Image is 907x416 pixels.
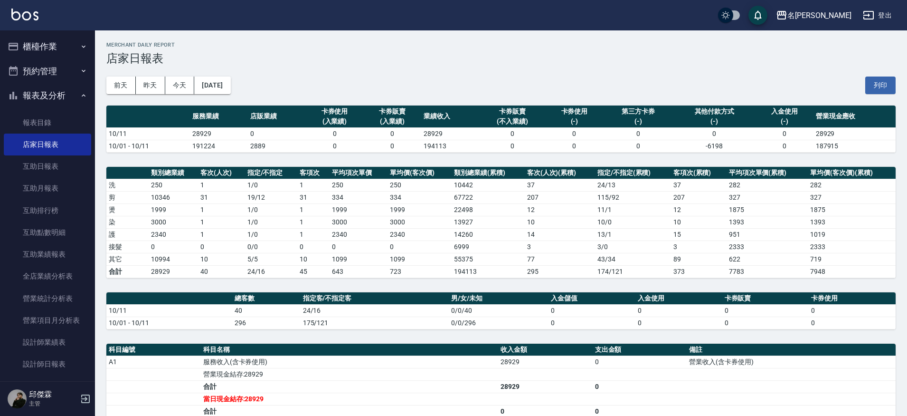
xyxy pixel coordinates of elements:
a: 互助排行榜 [4,200,91,222]
td: 0 [387,241,452,253]
td: 7783 [727,265,808,278]
td: 77 [525,253,595,265]
td: 0 [330,241,387,253]
td: 接髮 [106,241,149,253]
td: 1 / 0 [245,203,298,216]
h2: Merchant Daily Report [106,42,896,48]
td: 37 [525,179,595,191]
th: 業績收入 [421,106,479,128]
td: 2340 [330,228,387,241]
p: 主管 [29,399,77,408]
h3: 店家日報表 [106,52,896,65]
td: 0 [248,127,306,140]
td: 1 [297,228,330,241]
th: 入金儲值 [548,292,635,305]
a: 營業項目月分析表 [4,310,91,331]
th: 科目名稱 [201,344,498,356]
table: a dense table [106,292,896,329]
td: 服務收入(含卡券使用) [201,356,498,368]
td: 1019 [808,228,896,241]
a: 營業統計分析表 [4,288,91,310]
td: 115 / 92 [595,191,671,203]
td: 10994 [149,253,198,265]
td: 174/121 [595,265,671,278]
td: 0 [603,140,673,152]
td: 45 [297,265,330,278]
td: 327 [808,191,896,203]
td: 0 [306,127,364,140]
div: 名[PERSON_NAME] [787,10,851,21]
td: 0/0/296 [449,317,548,329]
td: 14260 [452,228,524,241]
td: 0 / 0 [245,241,298,253]
td: 719 [808,253,896,265]
h5: 邱傑霖 [29,390,77,399]
td: 250 [149,179,198,191]
td: 1 [198,203,245,216]
th: 卡券使用 [809,292,896,305]
td: 194113 [452,265,524,278]
td: 1 [297,216,330,228]
th: 備註 [687,344,896,356]
th: 平均項次單價 [330,167,387,179]
td: 0 [198,241,245,253]
td: 24/16 [301,304,449,317]
td: 0 [593,380,687,393]
td: 0 [756,127,813,140]
td: 28929 [498,380,593,393]
td: 10 / 0 [595,216,671,228]
td: 373 [671,265,727,278]
div: (-) [548,116,601,126]
a: 互助月報表 [4,177,91,199]
table: a dense table [106,106,896,153]
td: 0 [673,127,756,140]
a: 報表目錄 [4,112,91,134]
td: 12 [671,203,727,216]
td: 2340 [387,228,452,241]
td: 250 [330,179,387,191]
button: 報表及分析 [4,83,91,108]
td: 剪 [106,191,149,203]
td: 洗 [106,179,149,191]
button: 名[PERSON_NAME] [772,6,855,25]
td: 67722 [452,191,524,203]
td: 1393 [808,216,896,228]
td: 1999 [387,203,452,216]
button: 今天 [165,77,195,94]
div: 卡券使用 [308,106,361,116]
td: 0 [635,317,722,329]
td: 10/11 [106,127,190,140]
td: 6999 [452,241,524,253]
div: 卡券使用 [548,106,601,116]
td: 0 [722,304,809,317]
td: 31 [198,191,245,203]
td: 1999 [330,203,387,216]
td: 1875 [808,203,896,216]
td: 207 [671,191,727,203]
td: 31 [297,191,330,203]
td: 14 [525,228,595,241]
th: 店販業績 [248,106,306,128]
td: 295 [525,265,595,278]
td: 10/11 [106,304,232,317]
th: 總客數 [232,292,301,305]
td: 1 [198,216,245,228]
button: 登出 [859,7,896,24]
td: 327 [727,191,808,203]
td: 2333 [808,241,896,253]
td: 40 [232,304,301,317]
td: 10/01 - 10/11 [106,140,190,152]
td: 334 [387,191,452,203]
td: 3000 [387,216,452,228]
td: 175/121 [301,317,449,329]
td: 0 [546,127,604,140]
td: 2340 [149,228,198,241]
td: 0 [306,140,364,152]
td: 當日現金結存:28929 [201,393,498,405]
button: 櫃檯作業 [4,34,91,59]
img: Person [8,389,27,408]
td: 1099 [330,253,387,265]
th: 服務業績 [190,106,248,128]
td: 2889 [248,140,306,152]
td: 1999 [149,203,198,216]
